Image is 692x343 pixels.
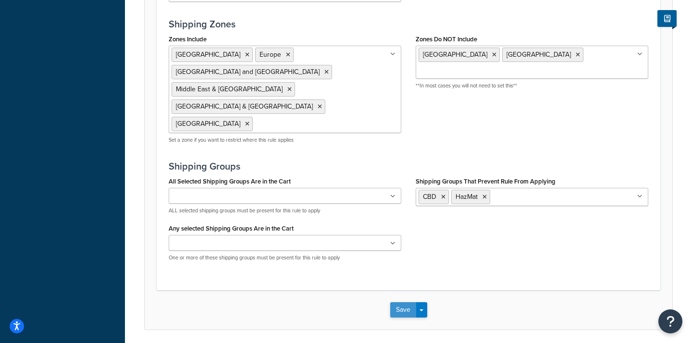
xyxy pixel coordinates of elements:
p: One or more of these shipping groups must be present for this rule to apply [169,254,401,261]
h3: Shipping Zones [169,19,648,29]
button: Open Resource Center [658,309,682,333]
p: **In most cases you will not need to set this** [416,82,648,89]
button: Save [390,302,416,318]
span: [GEOGRAPHIC_DATA] [423,49,487,60]
span: Europe [259,49,281,60]
span: CBD [423,192,436,202]
span: [GEOGRAPHIC_DATA] [176,49,240,60]
label: Shipping Groups That Prevent Rule From Applying [416,178,556,185]
span: [GEOGRAPHIC_DATA] [507,49,571,60]
p: ALL selected shipping groups must be present for this rule to apply [169,207,401,214]
span: [GEOGRAPHIC_DATA] [176,119,240,129]
span: [GEOGRAPHIC_DATA] & [GEOGRAPHIC_DATA] [176,101,313,111]
label: Zones Include [169,36,207,43]
span: [GEOGRAPHIC_DATA] and [GEOGRAPHIC_DATA] [176,67,320,77]
label: All Selected Shipping Groups Are in the Cart [169,178,291,185]
span: Middle East & [GEOGRAPHIC_DATA] [176,84,283,94]
span: HazMat [456,192,478,202]
button: Show Help Docs [657,10,677,27]
p: Set a zone if you want to restrict where this rule applies [169,136,401,144]
h3: Shipping Groups [169,161,648,171]
label: Any selected Shipping Groups Are in the Cart [169,225,294,232]
label: Zones Do NOT Include [416,36,477,43]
